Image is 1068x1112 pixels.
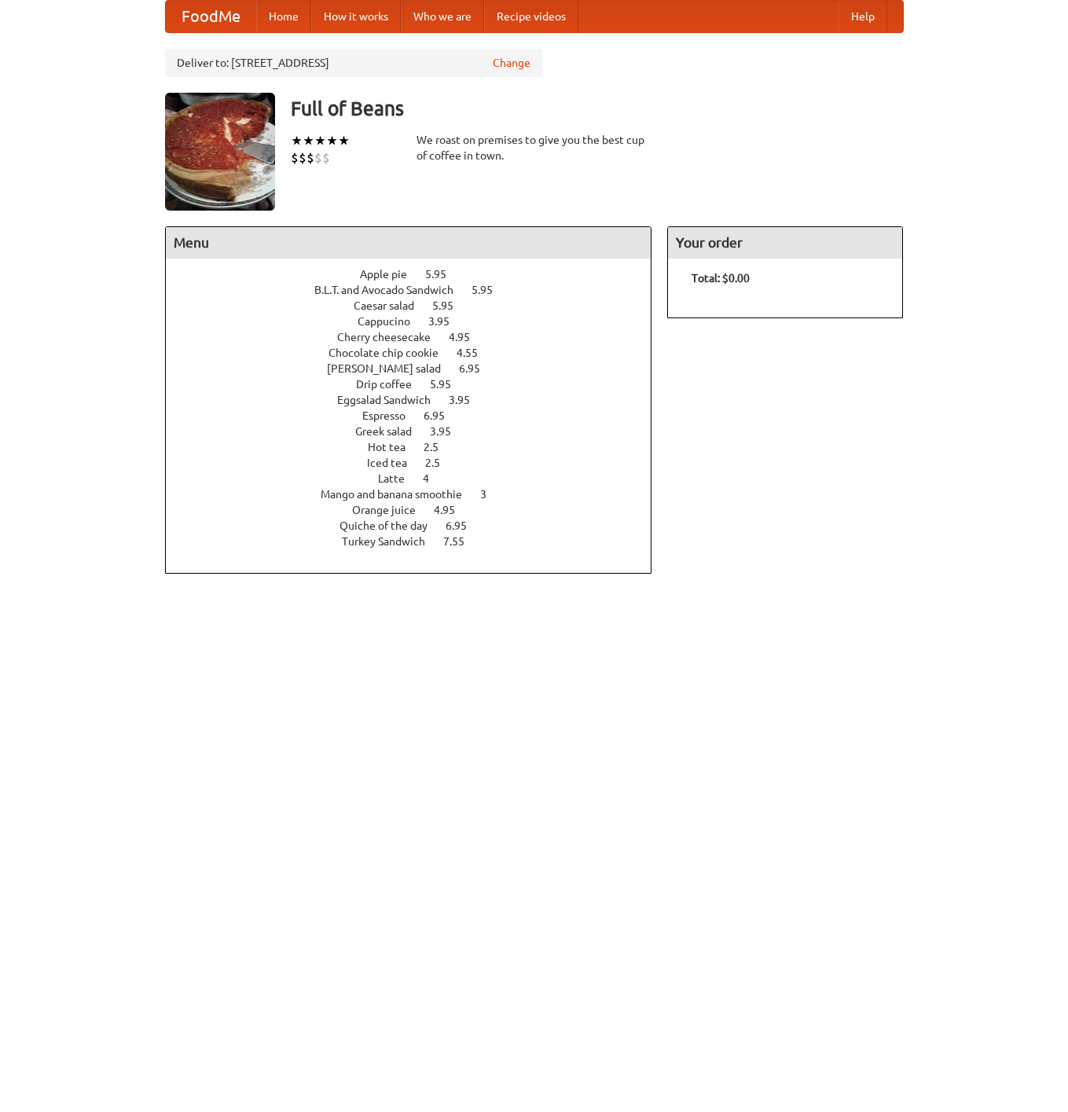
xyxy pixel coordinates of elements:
span: Mango and banana smoothie [321,488,478,501]
span: 4.95 [434,504,471,516]
img: angular.jpg [165,93,275,211]
a: Who we are [401,1,484,32]
li: ★ [303,132,314,149]
h3: Full of Beans [291,93,904,124]
b: Total: $0.00 [692,272,750,284]
span: Caesar salad [354,299,430,312]
span: Espresso [362,409,421,422]
span: 3 [480,488,502,501]
a: Orange juice 4.95 [352,504,484,516]
li: ★ [326,132,338,149]
span: 7.55 [443,535,480,548]
span: Turkey Sandwich [342,535,441,548]
span: Latte [378,472,420,485]
a: Iced tea 2.5 [367,457,469,469]
span: 4 [423,472,445,485]
a: Mango and banana smoothie 3 [321,488,516,501]
a: Espresso 6.95 [362,409,474,422]
span: 5.95 [430,378,467,391]
span: 2.5 [425,457,456,469]
h4: Your order [668,227,902,259]
span: Greek salad [355,425,428,438]
span: Quiche of the day [339,519,443,532]
span: B.L.T. and Avocado Sandwich [314,284,469,296]
span: 2.5 [424,441,454,453]
div: Deliver to: [STREET_ADDRESS] [165,49,542,77]
li: $ [314,149,322,167]
li: $ [299,149,306,167]
span: Cherry cheesecake [337,331,446,343]
span: Eggsalad Sandwich [337,394,446,406]
a: Greek salad 3.95 [355,425,480,438]
a: Eggsalad Sandwich 3.95 [337,394,499,406]
a: Quiche of the day 6.95 [339,519,496,532]
span: 6.95 [459,362,496,375]
a: Apple pie 5.95 [360,268,475,281]
span: [PERSON_NAME] salad [327,362,457,375]
span: Orange juice [352,504,431,516]
span: Chocolate chip cookie [328,347,454,359]
li: ★ [338,132,350,149]
span: 4.95 [449,331,486,343]
span: 3.95 [428,315,465,328]
a: Hot tea 2.5 [368,441,468,453]
li: $ [306,149,314,167]
span: Hot tea [368,441,421,453]
span: 3.95 [449,394,486,406]
a: Cherry cheesecake 4.95 [337,331,499,343]
h4: Menu [166,227,651,259]
a: Change [493,55,530,71]
span: Cappucino [358,315,426,328]
li: ★ [314,132,326,149]
li: ★ [291,132,303,149]
span: Drip coffee [356,378,428,391]
span: 5.95 [432,299,469,312]
a: Cappucino 3.95 [358,315,479,328]
span: Apple pie [360,268,423,281]
span: 6.95 [446,519,483,532]
a: Home [256,1,311,32]
a: Caesar salad 5.95 [354,299,483,312]
span: 5.95 [425,268,462,281]
a: B.L.T. and Avocado Sandwich 5.95 [314,284,522,296]
a: Turkey Sandwich 7.55 [342,535,494,548]
a: FoodMe [166,1,256,32]
a: How it works [311,1,401,32]
a: Latte 4 [378,472,458,485]
div: We roast on premises to give you the best cup of coffee in town. [417,132,652,163]
a: Drip coffee 5.95 [356,378,480,391]
span: 4.55 [457,347,494,359]
a: Recipe videos [484,1,578,32]
span: 5.95 [472,284,508,296]
li: $ [291,149,299,167]
span: 3.95 [430,425,467,438]
span: Iced tea [367,457,423,469]
a: Help [839,1,887,32]
span: 6.95 [424,409,461,422]
li: $ [322,149,330,167]
a: [PERSON_NAME] salad 6.95 [327,362,509,375]
a: Chocolate chip cookie 4.55 [328,347,507,359]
